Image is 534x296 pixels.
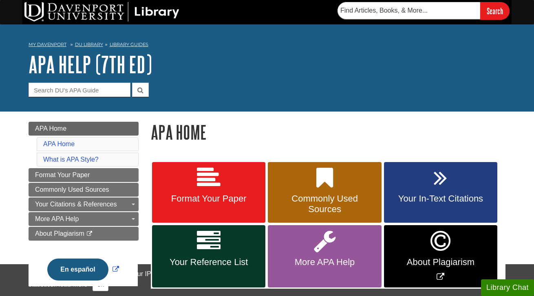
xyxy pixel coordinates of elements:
span: APA Home [35,125,66,132]
span: Commonly Used Sources [35,186,109,193]
a: My Davenport [29,41,66,48]
a: APA Home [43,140,75,147]
a: Your Citations & References [29,197,139,211]
a: Commonly Used Sources [268,162,381,223]
img: DU Library [24,2,179,22]
span: Commonly Used Sources [274,193,375,215]
span: Format Your Paper [35,171,90,178]
a: Format Your Paper [152,162,265,223]
span: Your In-Text Citations [390,193,491,204]
a: Link opens in new window [384,225,497,287]
input: Search DU's APA Guide [29,83,130,97]
span: More APA Help [35,215,79,222]
span: More APA Help [274,257,375,267]
a: Format Your Paper [29,168,139,182]
span: Format Your Paper [158,193,259,204]
a: APA Help (7th Ed) [29,52,152,77]
a: Your Reference List [152,225,265,287]
span: Your Reference List [158,257,259,267]
input: Find Articles, Books, & More... [338,2,480,19]
form: Searches DU Library's articles, books, and more [338,2,510,20]
span: Your Citations & References [35,201,117,208]
a: Your In-Text Citations [384,162,497,223]
a: What is APA Style? [43,156,99,163]
a: More APA Help [268,225,381,287]
a: Library Guides [110,42,148,47]
span: About Plagiarism [390,257,491,267]
input: Search [480,2,510,20]
a: Commonly Used Sources [29,183,139,197]
a: More APA Help [29,212,139,226]
button: En español [47,259,108,281]
a: About Plagiarism [29,227,139,241]
a: Link opens in new window [45,266,121,273]
button: Library Chat [481,279,534,296]
nav: breadcrumb [29,39,505,52]
span: About Plagiarism [35,230,84,237]
div: Guide Page Menu [29,122,139,294]
h1: APA Home [151,122,505,143]
a: APA Home [29,122,139,136]
i: This link opens in a new window [86,231,93,237]
a: DU Library [75,42,103,47]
